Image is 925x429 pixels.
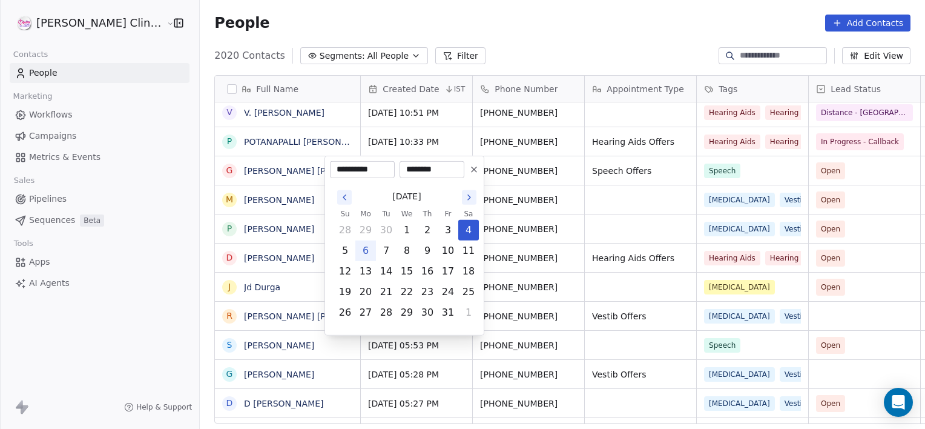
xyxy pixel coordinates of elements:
[335,282,355,302] button: Sunday, October 19th, 2025
[356,241,375,261] button: Today, Monday, October 6th, 2025
[438,282,458,302] button: Friday, October 24th, 2025
[335,262,355,281] button: Sunday, October 12th, 2025
[356,303,375,322] button: Monday, October 27th, 2025
[458,208,479,220] th: Saturday
[392,190,421,203] span: [DATE]
[356,221,375,240] button: Monday, September 29th, 2025
[397,221,416,240] button: Wednesday, October 1st, 2025
[356,262,375,281] button: Monday, October 13th, 2025
[377,221,396,240] button: Tuesday, September 30th, 2025
[376,208,397,220] th: Tuesday
[438,303,458,322] button: Friday, October 31st, 2025
[335,221,355,240] button: Sunday, September 28th, 2025
[335,241,355,261] button: Sunday, October 5th, 2025
[418,241,437,261] button: Thursday, October 9th, 2025
[377,303,396,322] button: Tuesday, October 28th, 2025
[462,190,476,205] button: Go to the Next Month
[418,262,437,281] button: Thursday, October 16th, 2025
[377,241,396,261] button: Tuesday, October 7th, 2025
[356,282,375,302] button: Monday, October 20th, 2025
[335,303,355,322] button: Sunday, October 26th, 2025
[459,221,478,240] button: Saturday, October 4th, 2025, selected
[397,262,416,281] button: Wednesday, October 15th, 2025
[397,241,416,261] button: Wednesday, October 8th, 2025
[438,221,458,240] button: Friday, October 3rd, 2025
[397,208,417,220] th: Wednesday
[459,262,478,281] button: Saturday, October 18th, 2025
[459,282,478,302] button: Saturday, October 25th, 2025
[438,241,458,261] button: Friday, October 10th, 2025
[438,208,458,220] th: Friday
[377,262,396,281] button: Tuesday, October 14th, 2025
[418,282,437,302] button: Thursday, October 23rd, 2025
[418,303,437,322] button: Thursday, October 30th, 2025
[459,241,478,261] button: Saturday, October 11th, 2025
[418,221,437,240] button: Thursday, October 2nd, 2025
[335,208,479,323] table: October 2025
[397,303,416,322] button: Wednesday, October 29th, 2025
[438,262,458,281] button: Friday, October 17th, 2025
[417,208,438,220] th: Thursday
[397,282,416,302] button: Wednesday, October 22nd, 2025
[377,282,396,302] button: Tuesday, October 21st, 2025
[459,303,478,322] button: Saturday, November 1st, 2025
[337,190,352,205] button: Go to the Previous Month
[355,208,376,220] th: Monday
[335,208,355,220] th: Sunday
